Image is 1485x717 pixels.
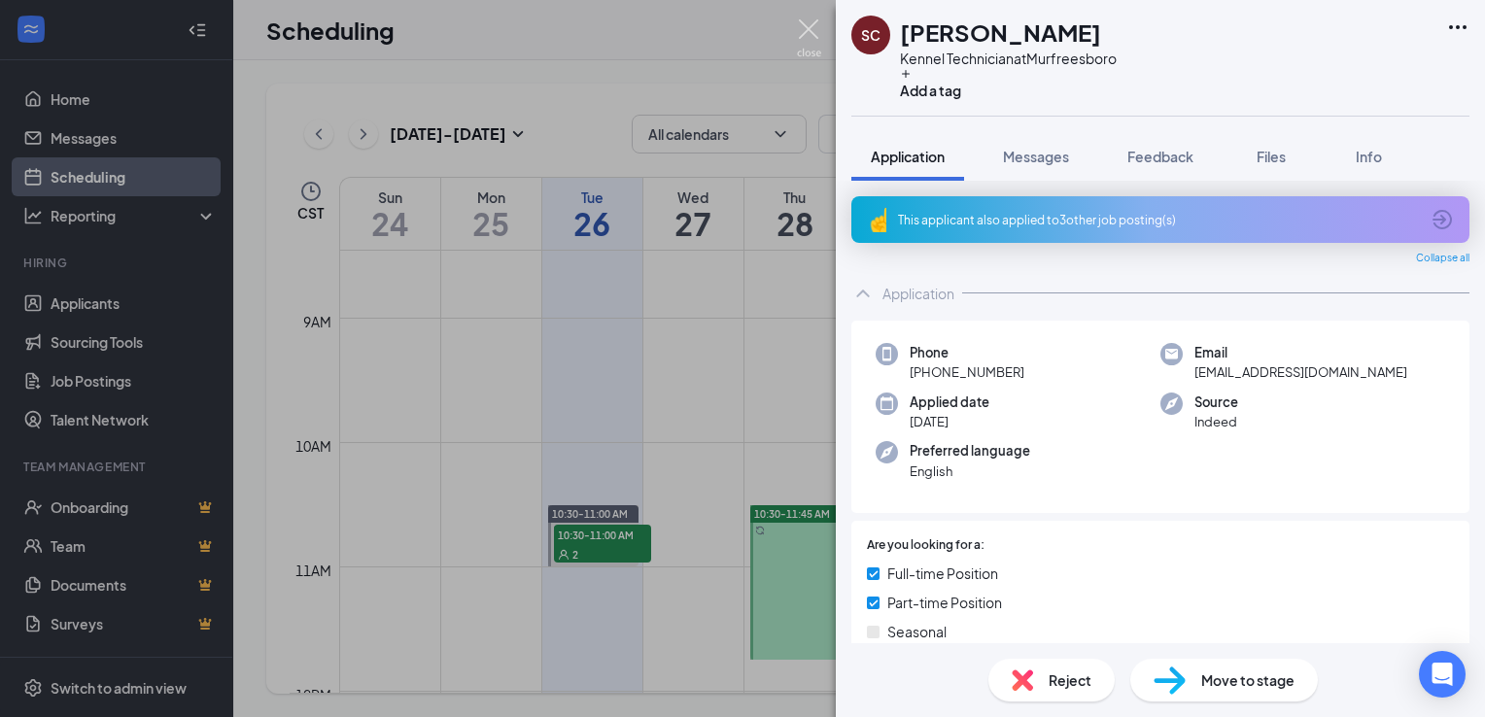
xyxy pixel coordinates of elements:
span: Are you looking for a: [867,536,984,555]
span: Info [1356,148,1382,165]
span: Seasonal [887,621,947,642]
h1: [PERSON_NAME] [900,16,1101,49]
span: Indeed [1194,412,1238,431]
span: Messages [1003,148,1069,165]
span: Email [1194,343,1407,362]
span: Applied date [910,393,989,412]
span: Application [871,148,945,165]
div: Application [882,284,954,303]
span: Files [1257,148,1286,165]
span: Feedback [1127,148,1193,165]
span: [DATE] [910,412,989,431]
span: Phone [910,343,1024,362]
div: SC [861,25,881,45]
div: This applicant also applied to 3 other job posting(s) [898,212,1419,228]
svg: ArrowCircle [1431,208,1454,231]
svg: ChevronUp [851,282,875,305]
span: Collapse all [1416,251,1469,266]
span: Full-time Position [887,563,998,584]
div: Open Intercom Messenger [1419,651,1466,698]
span: Source [1194,393,1238,412]
svg: Ellipses [1446,16,1469,39]
span: Move to stage [1201,669,1295,691]
span: Reject [1049,669,1091,691]
button: PlusAdd a tag [900,68,961,101]
span: Part-time Position [887,592,1002,613]
span: Preferred language [910,441,1030,461]
span: English [910,461,1030,481]
div: Kennel Technician at Murfreesboro [900,49,1117,68]
span: [EMAIL_ADDRESS][DOMAIN_NAME] [1194,362,1407,382]
svg: Plus [900,68,912,80]
span: [PHONE_NUMBER] [910,362,1024,382]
